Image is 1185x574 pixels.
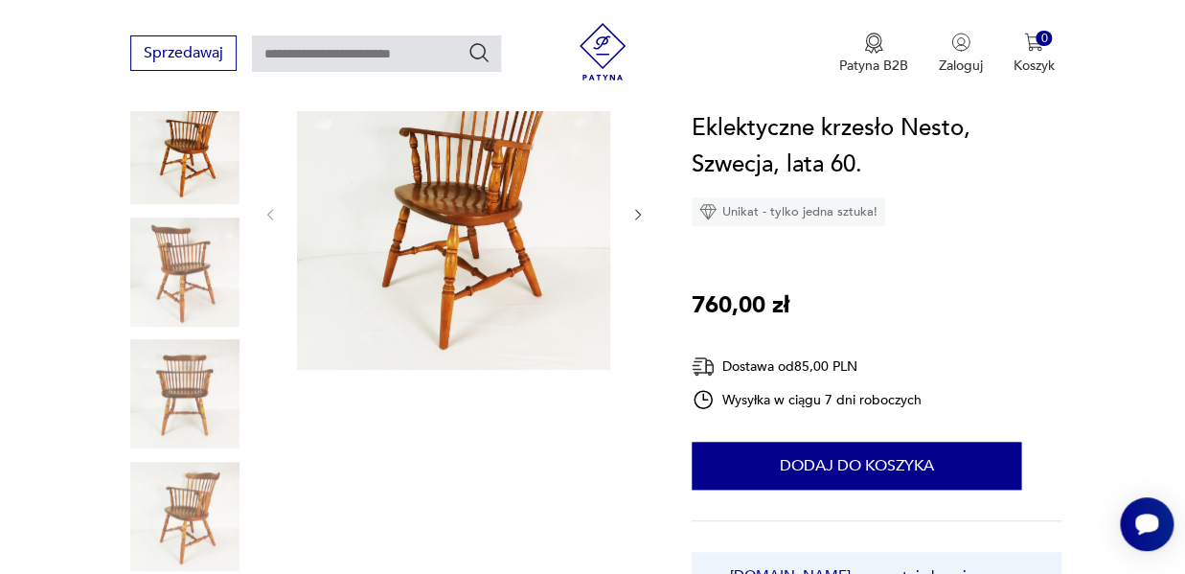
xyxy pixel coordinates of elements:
img: Ikona dostawy [692,355,715,379]
div: Dostawa od 85,00 PLN [692,355,922,379]
img: Ikona medalu [864,33,883,54]
img: Zdjęcie produktu Eklektyczne krzesło Nesto, Szwecja, lata 60. [130,339,239,448]
img: Ikonka użytkownika [951,33,970,52]
div: 0 [1036,31,1052,47]
button: Szukaj [467,41,490,64]
h1: Eklektyczne krzesło Nesto, Szwecja, lata 60. [692,110,1061,183]
button: Patyna B2B [839,33,908,75]
img: Patyna - sklep z meblami i dekoracjami vintage [574,23,631,80]
img: Ikona diamentu [699,203,717,220]
img: Zdjęcie produktu Eklektyczne krzesło Nesto, Szwecja, lata 60. [297,57,610,370]
button: 0Koszyk [1014,33,1055,75]
a: Ikona medaluPatyna B2B [839,33,908,75]
button: Dodaj do koszyka [692,442,1021,490]
a: Sprzedawaj [130,48,237,61]
div: Wysyłka w ciągu 7 dni roboczych [692,388,922,411]
p: 760,00 zł [692,287,789,324]
p: Koszyk [1014,57,1055,75]
p: Zaloguj [939,57,983,75]
iframe: Smartsupp widget button [1120,497,1174,551]
div: Unikat - tylko jedna sztuka! [692,197,885,226]
p: Patyna B2B [839,57,908,75]
img: Zdjęcie produktu Eklektyczne krzesło Nesto, Szwecja, lata 60. [130,218,239,327]
img: Ikona koszyka [1024,33,1043,52]
img: Zdjęcie produktu Eklektyczne krzesło Nesto, Szwecja, lata 60. [130,462,239,571]
button: Sprzedawaj [130,35,237,71]
img: Zdjęcie produktu Eklektyczne krzesło Nesto, Szwecja, lata 60. [130,95,239,204]
button: Zaloguj [939,33,983,75]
